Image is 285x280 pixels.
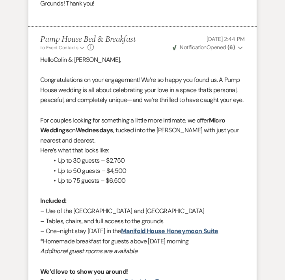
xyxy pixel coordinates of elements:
li: Up to 50 guests – $4,500 [48,166,245,176]
p: For couples looking for something a little more intimate, we offer on , tucked into the [PERSON_N... [40,115,245,146]
button: NotificationOpened (6) [171,43,245,52]
button: to: Event Contacts [40,44,86,51]
p: Hello [40,55,245,65]
span: Colin & [PERSON_NAME], [54,56,121,64]
li: Up to 75 guests – $6,500 [48,176,245,186]
a: Manifold House Honeymoon Suite [121,227,218,235]
span: Notification [180,44,206,51]
h5: Pump House Bed & Breakfast [40,35,136,45]
strong: ( 6 ) [227,44,235,51]
strong: Wednesdays [76,126,114,134]
span: [DATE] 2:44 PM [207,35,245,43]
p: – Tables, chairs, and full access to the grounds [40,216,245,226]
em: Additional guest rooms are available [40,247,137,255]
li: Up to 30 guests – $2,750 [48,156,245,166]
span: Opened [173,44,235,51]
p: Congratulations on your engagement! We’re so happy you found us. A Pump House wedding is all abou... [40,75,245,105]
span: to: Event Contacts [40,45,78,51]
strong: Included: [40,197,66,205]
strong: We’d love to show you around! [40,267,128,276]
p: *Homemade breakfast for guests above [DATE] morning [40,236,245,247]
p: Here’s what that looks like: [40,145,245,156]
p: – One-night stay [DATE] in the [40,226,245,236]
p: – Use of the [GEOGRAPHIC_DATA] and [GEOGRAPHIC_DATA] [40,206,245,216]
